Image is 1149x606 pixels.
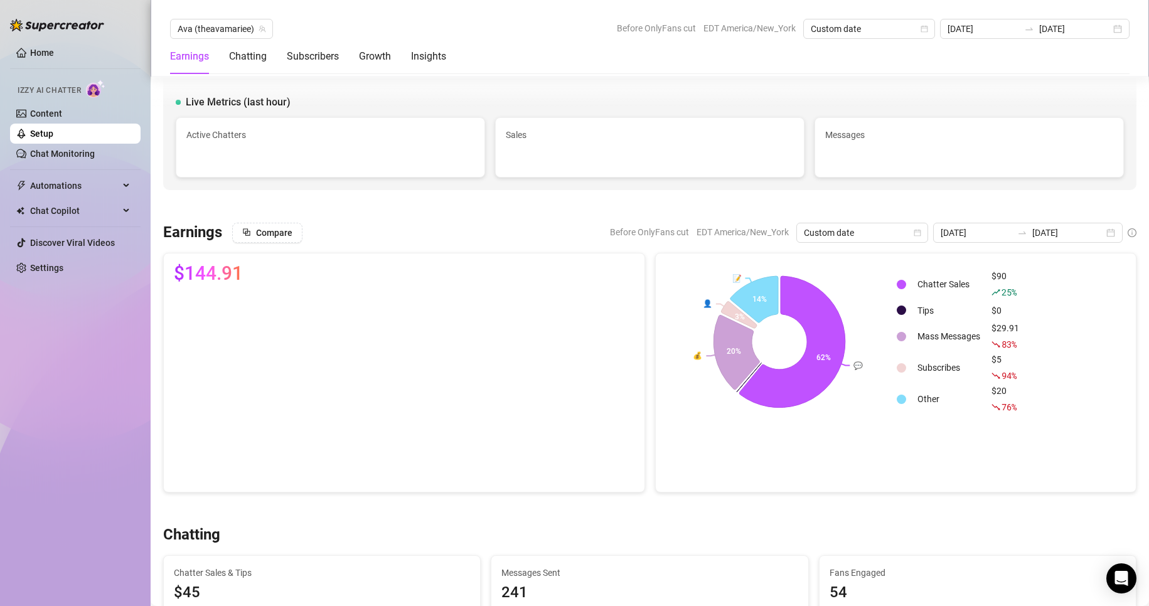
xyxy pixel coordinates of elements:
span: EDT America/New_York [697,223,789,242]
button: Compare [232,223,302,243]
span: 25 % [1002,286,1016,298]
span: fall [991,403,1000,412]
div: $90 [991,269,1019,299]
span: Before OnlyFans cut [617,19,696,38]
text: 📝 [732,273,741,282]
div: Earnings [170,49,209,64]
img: Chat Copilot [16,206,24,215]
span: Before OnlyFans cut [610,223,689,242]
span: Live Metrics (last hour) [186,95,291,110]
span: team [259,25,266,33]
a: Content [30,109,62,119]
span: Chatter Sales & Tips [174,566,470,580]
span: Active Chatters [186,128,474,142]
input: End date [1039,22,1111,36]
span: fall [991,371,1000,380]
td: Tips [912,300,985,320]
span: EDT America/New_York [703,19,796,38]
td: Subscribes [912,353,985,383]
a: Setup [30,129,53,139]
text: 💬 [853,360,863,369]
text: 💰 [693,351,702,360]
div: 241 [501,581,798,605]
div: $0 [991,304,1019,317]
text: 👤 [702,299,712,308]
div: $5 [991,353,1019,383]
div: 54 [830,581,1126,605]
a: Chat Monitoring [30,149,95,159]
span: Chat Copilot [30,201,119,221]
div: Growth [359,49,391,64]
input: End date [1032,226,1104,240]
span: Fans Engaged [830,566,1126,580]
a: Home [30,48,54,58]
span: to [1017,228,1027,238]
input: Start date [948,22,1019,36]
span: swap-right [1024,24,1034,34]
span: Messages Sent [501,566,798,580]
td: Mass Messages [912,321,985,351]
span: 76 % [1002,401,1016,413]
span: $144.91 [174,263,243,284]
div: $20 [991,384,1019,414]
span: swap-right [1017,228,1027,238]
div: Insights [411,49,446,64]
span: Messages [825,128,1113,142]
a: Discover Viral Videos [30,238,115,248]
span: info-circle [1128,228,1136,237]
span: 83 % [1002,338,1016,350]
span: to [1024,24,1034,34]
span: calendar [921,25,928,33]
input: Start date [941,226,1012,240]
h3: Chatting [163,525,220,545]
span: $45 [174,581,470,605]
td: Other [912,384,985,414]
a: Settings [30,263,63,273]
span: Ava (theavamariee) [178,19,265,38]
span: Compare [256,228,292,238]
div: Subscribers [287,49,339,64]
img: logo-BBDzfeDw.svg [10,19,104,31]
span: 94 % [1002,369,1016,381]
div: Chatting [229,49,267,64]
span: thunderbolt [16,181,26,191]
div: $29.91 [991,321,1019,351]
span: fall [991,340,1000,349]
img: AI Chatter [86,80,105,98]
span: Izzy AI Chatter [18,85,81,97]
span: Custom date [811,19,927,38]
h3: Earnings [163,223,222,243]
span: Sales [506,128,794,142]
span: Automations [30,176,119,196]
span: block [242,228,251,237]
span: rise [991,288,1000,297]
div: Open Intercom Messenger [1106,563,1136,593]
td: Chatter Sales [912,269,985,299]
span: calendar [914,229,921,237]
span: Custom date [804,223,921,242]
